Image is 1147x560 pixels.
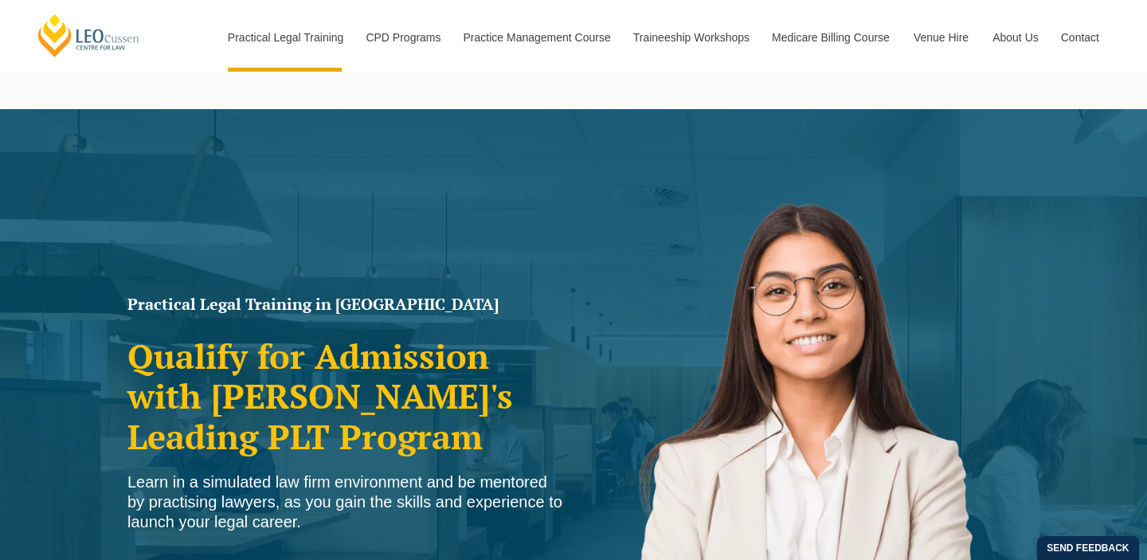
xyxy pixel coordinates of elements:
a: Practice Management Course [452,3,621,72]
a: Practical Legal Training [216,3,354,72]
a: Contact [1049,3,1111,72]
a: [PERSON_NAME] Centre for Law [36,13,142,58]
div: Learn in a simulated law firm environment and be mentored by practising lawyers, as you gain the ... [127,472,566,532]
h2: Qualify for Admission with [PERSON_NAME]'s Leading PLT Program [127,336,566,456]
a: About Us [981,3,1049,72]
a: Venue Hire [902,3,981,72]
a: Medicare Billing Course [760,3,902,72]
a: Traineeship Workshops [621,3,760,72]
a: CPD Programs [354,3,451,72]
h1: Practical Legal Training in [GEOGRAPHIC_DATA] [127,296,566,312]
